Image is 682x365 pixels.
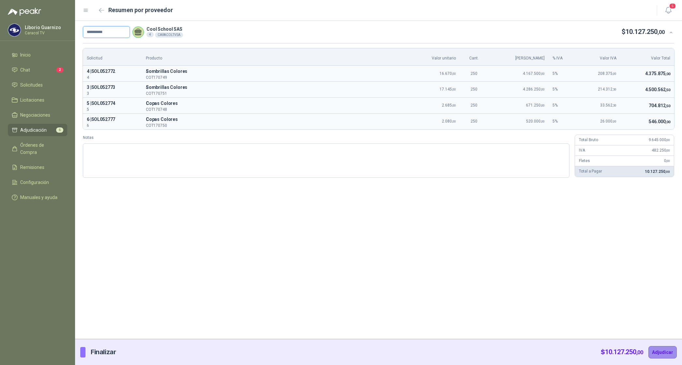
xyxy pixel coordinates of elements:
th: Valor unitario [408,48,460,66]
span: 671.250 [526,103,545,108]
span: 520.000 [526,119,545,124]
p: S [146,84,404,91]
span: ,00 [612,120,616,123]
span: ,00 [452,72,456,75]
p: 4 | SOL052772 [87,68,138,75]
span: 4.500.562 [645,87,670,92]
span: Inicio [20,51,31,58]
span: ,50 [665,88,670,92]
div: 4 [147,32,154,37]
td: 250 [460,66,488,82]
span: Chat [20,66,30,74]
a: Negociaciones [8,109,67,121]
span: ,00 [636,349,643,356]
p: C [146,116,404,124]
span: Solicitudes [20,81,43,89]
span: 33.562 [600,103,616,108]
a: Chat2 [8,64,67,76]
td: 250 [460,97,488,113]
span: Sombrillas Colores [146,68,404,75]
p: Cool School SAS [147,27,183,31]
th: % IVA [549,48,578,66]
span: 208.375 [598,71,616,76]
button: 5 [662,5,674,16]
span: ,00 [665,72,670,76]
a: Licitaciones [8,94,67,106]
span: 10.127.250 [645,169,670,174]
span: Negociaciones [20,111,50,119]
span: 9.645.000 [649,138,670,142]
p: 3 [87,91,138,95]
button: Adjudicar [648,346,677,358]
span: Copas Colores [146,100,404,108]
span: Remisiones [20,164,44,171]
p: Liborio Guarnizo [25,25,66,30]
th: [PERSON_NAME] [488,48,548,66]
th: Valor IVA [578,48,621,66]
p: COT170750 [146,124,404,127]
span: ,00 [541,88,545,91]
img: Logo peakr [8,8,41,16]
span: ,00 [666,149,670,152]
th: Solicitud [83,48,142,66]
label: Notas [83,135,569,141]
p: 5 | SOL052774 [87,100,138,108]
a: Solicitudes [8,79,67,91]
span: ,00 [658,29,665,35]
span: ,00 [452,120,456,123]
span: Copas Colores [146,116,404,124]
span: 2 [56,67,63,73]
td: 5 % [549,81,578,97]
span: ,00 [612,72,616,75]
p: 4 [87,75,138,79]
p: $ [622,27,665,37]
p: Total a Pagar [579,168,602,174]
p: 6 [87,124,138,127]
p: COT170751 [146,91,404,95]
p: 3 | SOL052773 [87,84,138,91]
a: Inicio [8,49,67,61]
span: 5 [669,3,676,9]
p: S [146,68,404,75]
span: 4.375.875 [645,71,670,76]
span: ,50 [665,104,670,108]
span: 214.312 [598,87,616,91]
p: Fletes [579,158,590,164]
span: 2.685 [442,103,456,108]
p: Caracol TV [25,31,66,35]
a: Manuales y ayuda [8,191,67,204]
td: 5 % [549,113,578,129]
p: 5 [87,108,138,111]
span: 6 [56,127,63,133]
p: Total Bruto [579,137,598,143]
span: 546.000 [649,119,670,124]
p: IVA [579,147,585,154]
a: Configuración [8,176,67,189]
p: $ [601,347,643,357]
span: Configuración [20,179,49,186]
span: 10.127.250 [605,348,643,356]
h2: Resumen por proveedor [108,6,173,15]
a: Adjudicación6 [8,124,67,136]
th: Valor Total [620,48,674,66]
span: Sombrillas Colores [146,84,404,91]
p: C [146,100,404,108]
td: 5 % [549,66,578,82]
td: 250 [460,81,488,97]
span: ,00 [541,104,545,107]
span: ,00 [665,170,670,174]
a: Remisiones [8,161,67,174]
span: Manuales y ayuda [20,194,57,201]
span: 704.812 [649,103,670,108]
span: 4.286.250 [523,87,545,91]
th: Cant. [460,48,488,66]
span: Licitaciones [20,96,44,104]
p: Finalizar [91,347,116,357]
span: Adjudicación [20,126,47,134]
img: Company Logo [8,24,21,36]
span: 2.080 [442,119,456,124]
span: 10.127.250 [626,28,665,36]
span: ,50 [612,104,616,107]
td: 5 % [549,97,578,113]
span: ,00 [541,72,545,75]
